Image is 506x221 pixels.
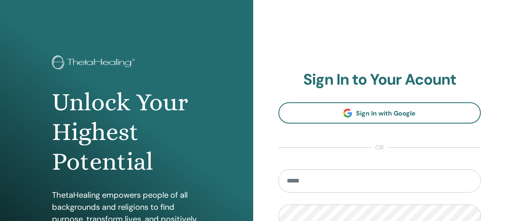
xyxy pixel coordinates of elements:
span: Sign In with Google [356,109,416,118]
span: or [371,143,388,152]
a: Sign In with Google [278,102,481,124]
h1: Unlock Your Highest Potential [52,87,201,177]
h2: Sign In to Your Acount [278,71,481,89]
